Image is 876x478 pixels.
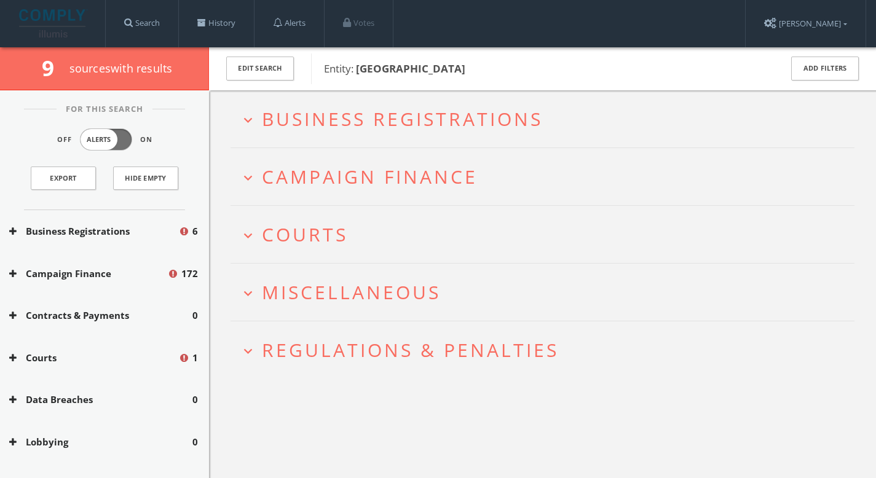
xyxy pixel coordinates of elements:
[262,106,543,131] span: Business Registrations
[9,308,192,323] button: Contracts & Payments
[9,224,178,238] button: Business Registrations
[240,340,854,360] button: expand_moreRegulations & Penalties
[192,351,198,365] span: 1
[262,280,441,305] span: Miscellaneous
[192,393,198,407] span: 0
[113,167,178,190] button: Hide Empty
[57,103,152,116] span: For This Search
[240,227,256,244] i: expand_more
[240,170,256,186] i: expand_more
[69,61,173,76] span: source s with results
[42,53,65,82] span: 9
[140,135,152,145] span: On
[240,109,854,129] button: expand_moreBusiness Registrations
[192,308,198,323] span: 0
[240,224,854,245] button: expand_moreCourts
[19,9,88,37] img: illumis
[262,222,348,247] span: Courts
[226,57,294,80] button: Edit Search
[240,285,256,302] i: expand_more
[240,112,256,128] i: expand_more
[791,57,859,80] button: Add Filters
[9,267,167,281] button: Campaign Finance
[9,393,192,407] button: Data Breaches
[57,135,72,145] span: Off
[240,167,854,187] button: expand_moreCampaign Finance
[240,282,854,302] button: expand_moreMiscellaneous
[262,164,478,189] span: Campaign Finance
[192,435,198,449] span: 0
[181,267,198,281] span: 172
[9,435,192,449] button: Lobbying
[262,337,559,362] span: Regulations & Penalties
[31,167,96,190] a: Export
[9,351,178,365] button: Courts
[324,61,465,76] span: Entity:
[240,343,256,359] i: expand_more
[192,224,198,238] span: 6
[356,61,465,76] b: [GEOGRAPHIC_DATA]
